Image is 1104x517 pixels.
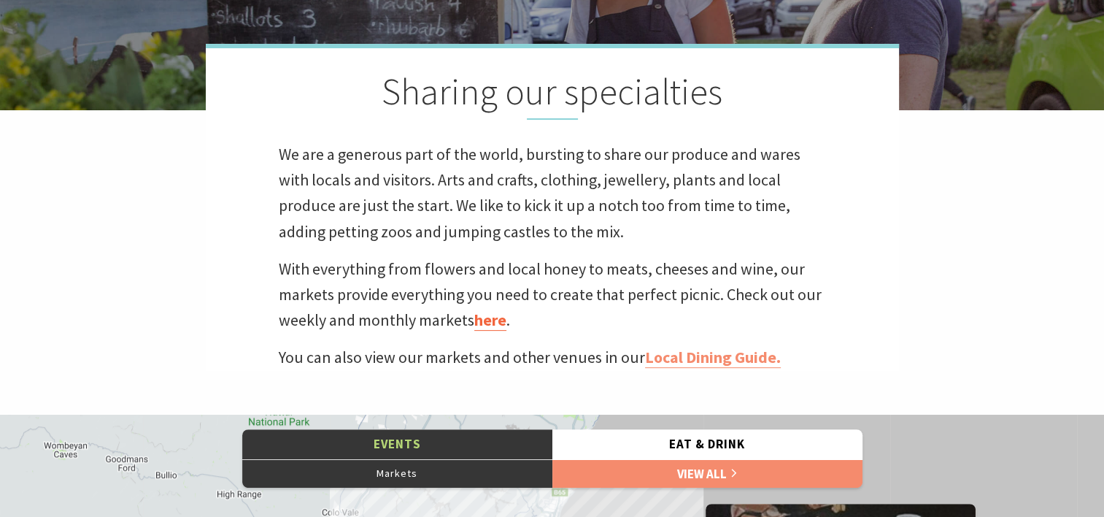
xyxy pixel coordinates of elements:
a: Local Dining Guide. [645,347,781,368]
a: here [474,310,506,331]
button: Markets [242,459,552,488]
p: With everything from flowers and local honey to meats, cheeses and wine, our markets provide ever... [279,256,826,334]
button: Eat & Drink [552,429,862,459]
p: You can also view our markets and other venues in our [279,345,826,370]
p: We are a generous part of the world, bursting to share our produce and wares with locals and visi... [279,142,826,245]
h2: Sharing our specialties [279,70,826,120]
a: View All [552,459,862,488]
button: Events [242,429,552,459]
